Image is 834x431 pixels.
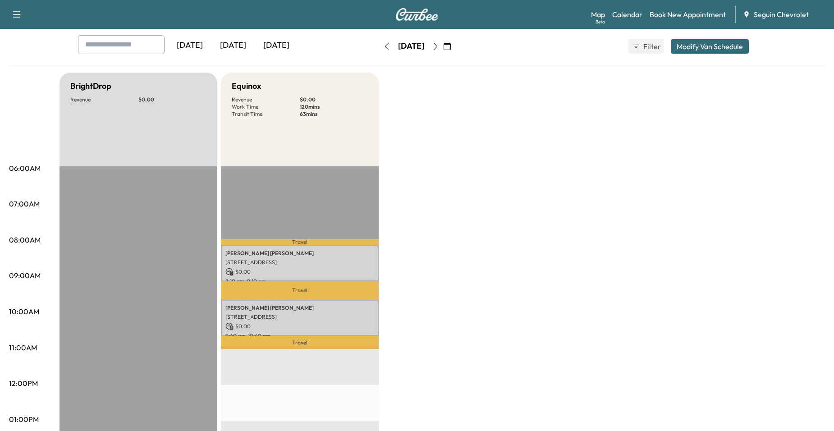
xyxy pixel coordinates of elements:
p: 120 mins [300,103,368,110]
a: MapBeta [591,9,605,20]
p: $ 0.00 [138,96,206,103]
p: Revenue [70,96,138,103]
p: Travel [221,281,379,299]
p: Travel [221,336,379,348]
p: 11:00AM [9,342,37,353]
a: Calendar [612,9,642,20]
div: [DATE] [168,35,211,56]
button: Modify Van Schedule [671,39,749,54]
p: 07:00AM [9,198,40,209]
p: Transit Time [232,110,300,118]
h5: Equinox [232,80,261,92]
div: [DATE] [211,35,255,56]
img: Curbee Logo [395,8,439,21]
p: 63 mins [300,110,368,118]
p: [STREET_ADDRESS] [225,259,374,266]
div: [DATE] [255,35,298,56]
p: [PERSON_NAME] [PERSON_NAME] [225,304,374,312]
p: 09:00AM [9,270,41,281]
p: 08:00AM [9,234,41,245]
p: Revenue [232,96,300,103]
a: Book New Appointment [650,9,726,20]
p: Work Time [232,103,300,110]
p: [STREET_ADDRESS] [225,313,374,321]
p: 06:00AM [9,163,41,174]
p: $ 0.00 [225,268,374,276]
p: 9:40 am - 10:40 am [225,332,374,339]
p: [PERSON_NAME] [PERSON_NAME] [225,250,374,257]
span: Seguin Chevrolet [754,9,809,20]
p: 10:00AM [9,306,39,317]
div: [DATE] [398,41,424,52]
button: Filter [628,39,664,54]
p: Travel [221,239,379,245]
p: $ 0.00 [300,96,368,103]
p: 8:10 am - 9:10 am [225,278,374,285]
h5: BrightDrop [70,80,111,92]
span: Filter [643,41,660,52]
p: 01:00PM [9,414,39,425]
p: 12:00PM [9,378,38,389]
p: $ 0.00 [225,322,374,330]
div: Beta [596,18,605,25]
